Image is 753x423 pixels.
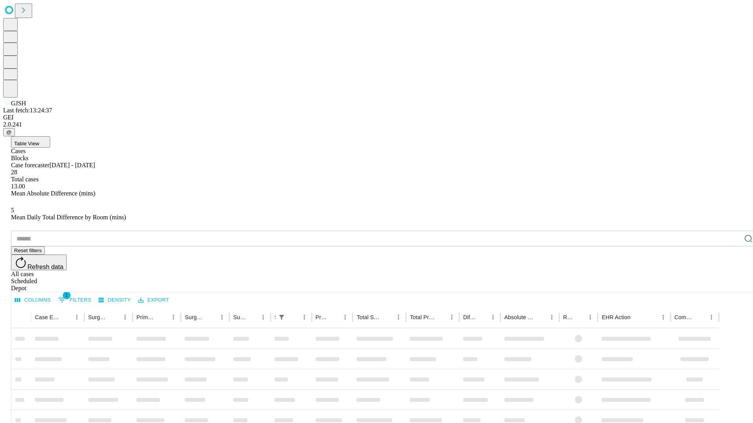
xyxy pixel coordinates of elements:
span: Last fetch: 13:24:37 [3,107,52,114]
button: Select columns [13,294,53,306]
button: Menu [446,312,457,323]
button: Sort [631,312,642,323]
div: Case Epic Id [35,314,60,320]
div: Surgery Name [185,314,204,320]
button: Sort [60,312,71,323]
button: Table View [11,136,50,148]
button: Sort [247,312,258,323]
div: Predicted In Room Duration [316,314,328,320]
span: 13.00 [11,183,25,190]
span: [DATE] - [DATE] [49,162,95,168]
div: Total Predicted Duration [410,314,435,320]
button: Menu [393,312,404,323]
div: Total Scheduled Duration [356,314,381,320]
button: Menu [168,312,179,323]
div: Surgeon Name [88,314,108,320]
button: Menu [216,312,227,323]
div: Primary Service [136,314,156,320]
span: Mean Daily Total Difference by Room (mins) [11,214,126,221]
button: Sort [109,312,120,323]
span: @ [6,129,12,135]
button: Menu [706,312,717,323]
button: Sort [535,312,546,323]
button: Density [96,294,133,306]
button: Menu [71,312,82,323]
div: 2.0.241 [3,121,750,128]
span: Reset filters [14,248,42,253]
span: Table View [14,141,39,146]
button: Menu [487,312,498,323]
button: Menu [258,312,269,323]
span: GJSH [11,100,26,107]
button: Menu [340,312,351,323]
div: Resolved in EHR [563,314,573,320]
div: Comments [675,314,694,320]
span: Refresh data [27,264,64,270]
div: EHR Action [602,314,630,320]
button: Sort [288,312,299,323]
button: Export [136,294,171,306]
button: Sort [574,312,585,323]
div: Difference [463,314,476,320]
button: Sort [477,312,487,323]
button: Sort [206,312,216,323]
button: Menu [546,312,557,323]
button: Refresh data [11,255,67,270]
button: Reset filters [11,246,45,255]
button: Show filters [276,312,287,323]
div: Absolute Difference [504,314,535,320]
div: 1 active filter [276,312,287,323]
button: Sort [157,312,168,323]
button: Menu [299,312,310,323]
span: 28 [11,169,17,175]
div: GEI [3,114,750,121]
button: Show filters [56,294,93,306]
button: Menu [120,312,131,323]
button: Sort [382,312,393,323]
div: Surgery Date [233,314,246,320]
span: Case forecaster [11,162,49,168]
span: Total cases [11,176,38,183]
span: 5 [11,207,14,213]
div: Scheduled In Room Duration [275,314,275,320]
button: Sort [695,312,706,323]
span: 1 [63,291,71,299]
span: Mean Absolute Difference (mins) [11,190,95,197]
button: @ [3,128,15,136]
button: Sort [329,312,340,323]
button: Sort [435,312,446,323]
button: Menu [585,312,596,323]
button: Menu [658,312,669,323]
